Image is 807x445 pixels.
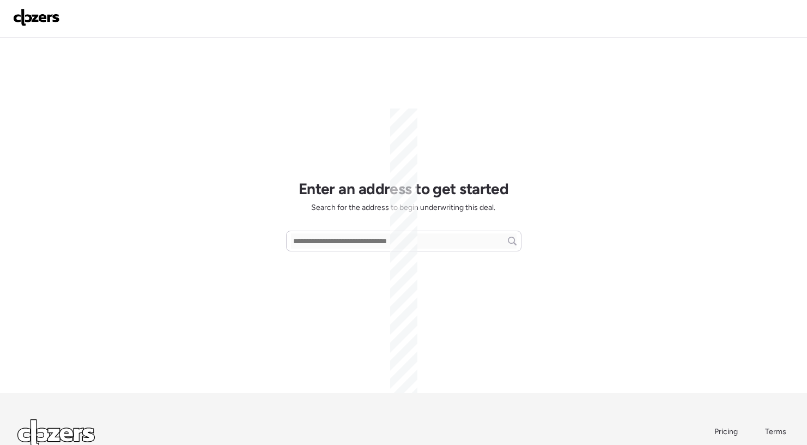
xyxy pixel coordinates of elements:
a: Pricing [714,426,739,437]
span: Terms [765,427,786,436]
span: Pricing [714,427,738,436]
img: Logo [13,9,60,26]
a: Terms [765,426,790,437]
span: Search for the address to begin underwriting this deal. [311,202,495,213]
h1: Enter an address to get started [299,179,509,198]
